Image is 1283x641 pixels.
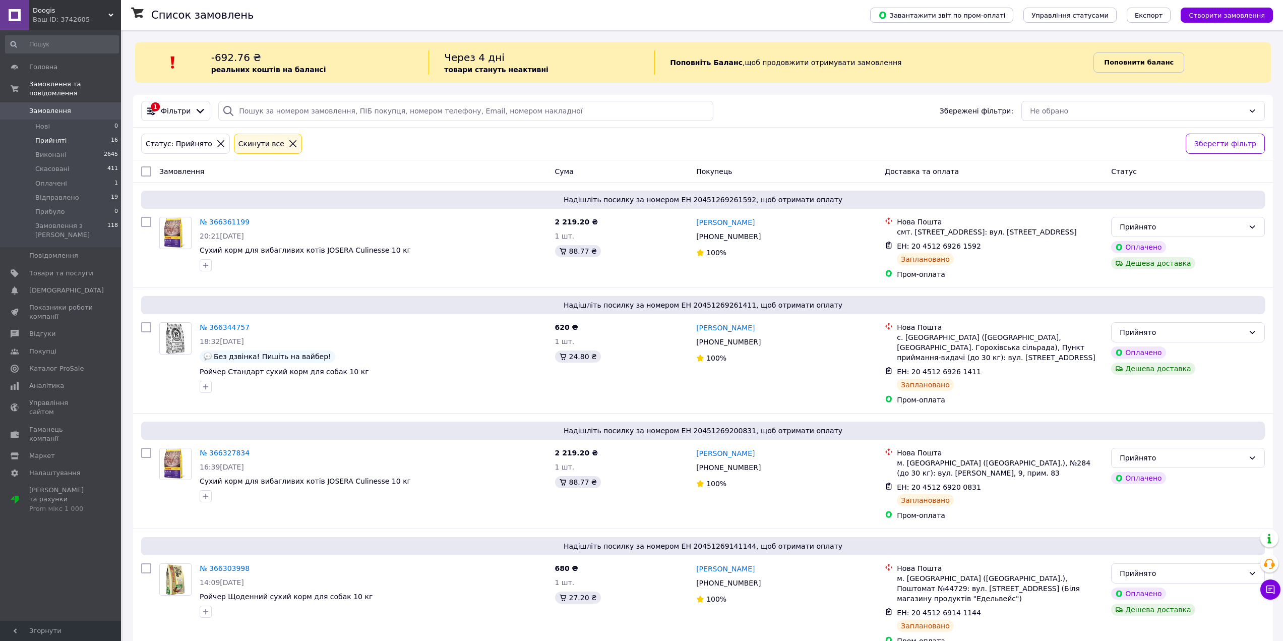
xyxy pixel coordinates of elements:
button: Створити замовлення [1181,8,1273,23]
div: Ваш ID: 3742605 [33,15,121,24]
a: Ройчер Щоденний сухий корм для собак 10 кг [200,593,373,601]
a: [PERSON_NAME] [696,323,755,333]
div: Нова Пошта [897,563,1103,573]
span: ЕН: 20 4512 6926 1592 [897,242,981,250]
a: [PERSON_NAME] [696,217,755,227]
span: Покупець [696,167,732,176]
div: Пром-оплата [897,395,1103,405]
span: Надішліть посилку за номером ЕН 20451269261411, щоб отримати оплату [145,300,1261,310]
button: Управління статусами [1023,8,1117,23]
div: [PHONE_NUMBER] [694,229,763,244]
a: Фото товару [159,217,192,249]
div: Пром-оплата [897,510,1103,520]
span: Надішліть посилку за номером ЕН 20451269261592, щоб отримати оплату [145,195,1261,205]
span: Налаштування [29,469,81,478]
span: Гаманець компанії [29,425,93,443]
span: Нові [35,122,50,131]
span: Cума [555,167,574,176]
span: Маркет [29,451,55,460]
span: Відправлено [35,193,79,202]
a: Фото товару [159,448,192,480]
div: 27.20 ₴ [555,592,601,604]
div: Cкинути все [236,138,286,149]
span: 18:32[DATE] [200,337,244,345]
span: Виконані [35,150,67,159]
span: 19 [111,193,118,202]
span: 118 [107,221,118,240]
b: Поповніть Баланс [670,59,743,67]
div: [PHONE_NUMBER] [694,335,763,349]
a: № 366344757 [200,323,250,331]
img: Фото товару [166,564,185,595]
span: Повідомлення [29,251,78,260]
span: Управління статусами [1031,12,1109,19]
span: 680 ₴ [555,564,578,572]
div: Статус: Прийнято [144,138,214,149]
div: м. [GEOGRAPHIC_DATA] ([GEOGRAPHIC_DATA].), №284 (до 30 кг): вул. [PERSON_NAME], 9, прим. 83 [897,458,1103,478]
a: [PERSON_NAME] [696,448,755,458]
div: 88.77 ₴ [555,245,601,257]
span: 2645 [104,150,118,159]
a: Фото товару [159,563,192,596]
div: Дешева доставка [1111,604,1195,616]
div: Не обрано [1030,105,1244,116]
input: Пошук за номером замовлення, ПІБ покупця, номером телефону, Email, номером накладної [218,101,713,121]
span: Збережені фільтри: [940,106,1013,116]
span: 1 шт. [555,232,575,240]
span: 0 [114,122,118,131]
div: м. [GEOGRAPHIC_DATA] ([GEOGRAPHIC_DATA].), Поштомат №44729: вул. [STREET_ADDRESS] (Біля магазину ... [897,573,1103,604]
span: -692.76 ₴ [211,51,261,64]
span: Прийняті [35,136,67,145]
span: 1 шт. [555,463,575,471]
img: Фото товару [164,217,187,249]
span: 100% [706,480,726,488]
span: 1 [114,179,118,188]
span: Відгуки [29,329,55,338]
span: Показники роботи компанії [29,303,93,321]
a: Створити замовлення [1171,11,1273,19]
a: № 366303998 [200,564,250,572]
span: Оплачені [35,179,67,188]
h1: Список замовлень [151,9,254,21]
div: Оплачено [1111,346,1166,359]
span: Замовлення з [PERSON_NAME] [35,221,107,240]
div: Нова Пошта [897,322,1103,332]
span: [PERSON_NAME] та рахунки [29,486,93,513]
a: Сухий корм для вибагливих котів JOSERA Culinesse 10 кг [200,246,411,254]
div: Нова Пошта [897,217,1103,227]
b: реальних коштів на балансі [211,66,326,74]
div: Заплановано [897,494,954,506]
span: Надішліть посилку за номером ЕН 20451269141144, щоб отримати оплату [145,541,1261,551]
span: Замовлення [159,167,204,176]
img: Фото товару [166,323,185,354]
button: Зберегти фільтр [1186,134,1265,154]
span: Створити замовлення [1189,12,1265,19]
a: Ройчер Стандарт сухий корм для собак 10 кг [200,368,369,376]
span: Покупці [29,347,56,356]
a: Поповнити баланс [1093,52,1184,73]
div: 24.80 ₴ [555,351,601,363]
a: Фото товару [159,322,192,355]
span: 0 [114,207,118,216]
input: Пошук [5,35,119,53]
div: Оплачено [1111,472,1166,484]
img: :speech_balloon: [204,353,212,361]
span: Аналітика [29,381,64,390]
span: 14:09[DATE] [200,578,244,587]
a: [PERSON_NAME] [696,564,755,574]
span: Надішліть посилку за номером ЕН 20451269200831, щоб отримати оплату [145,426,1261,436]
span: 100% [706,249,726,257]
div: Пром-оплата [897,269,1103,279]
a: № 366327834 [200,449,250,457]
span: Doogis [33,6,108,15]
span: Завантажити звіт по пром-оплаті [878,11,1005,20]
span: Скасовані [35,164,70,173]
img: :exclamation: [165,55,180,70]
div: Заплановано [897,253,954,265]
a: Сухий корм для вибагливих котів JOSERA Culinesse 10 кг [200,477,411,485]
span: ЕН: 20 4512 6926 1411 [897,368,981,376]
